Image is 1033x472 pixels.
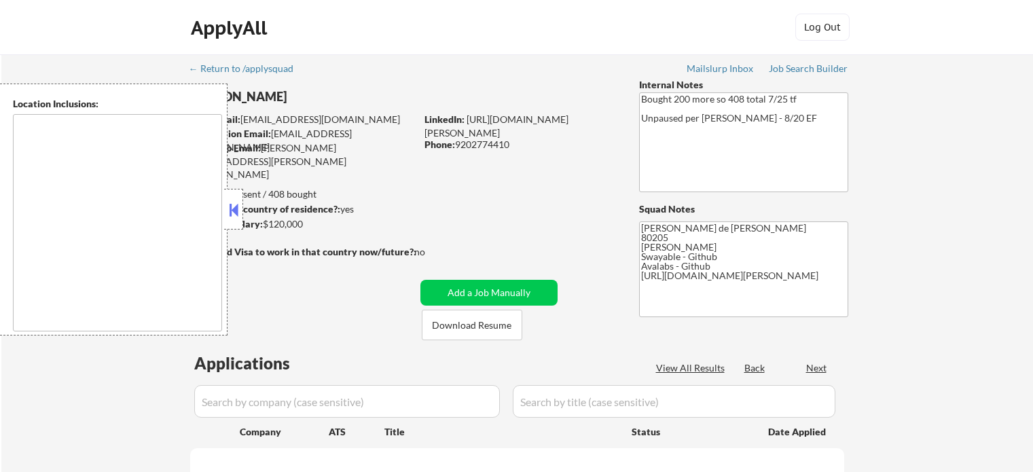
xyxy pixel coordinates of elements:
[687,63,755,77] a: Mailslurp Inbox
[513,385,835,418] input: Search by title (case sensitive)
[639,202,848,216] div: Squad Notes
[240,425,329,439] div: Company
[424,113,568,139] a: [URL][DOMAIN_NAME][PERSON_NAME]
[424,113,465,125] strong: LinkedIn:
[189,63,306,77] a: ← Return to /applysquad
[384,425,619,439] div: Title
[806,361,828,375] div: Next
[424,139,455,150] strong: Phone:
[13,97,222,111] div: Location Inclusions:
[189,202,412,216] div: yes
[769,64,848,73] div: Job Search Builder
[191,16,271,39] div: ApplyAll
[639,78,848,92] div: Internal Notes
[194,355,329,371] div: Applications
[189,203,340,215] strong: Can work in country of residence?:
[632,419,748,443] div: Status
[768,425,828,439] div: Date Applied
[687,64,755,73] div: Mailslurp Inbox
[656,361,729,375] div: View All Results
[191,113,416,126] div: [EMAIL_ADDRESS][DOMAIN_NAME]
[422,310,522,340] button: Download Resume
[190,88,469,105] div: [PERSON_NAME]
[424,138,617,151] div: 9202774410
[329,425,384,439] div: ATS
[190,141,416,181] div: [PERSON_NAME][EMAIL_ADDRESS][PERSON_NAME][DOMAIN_NAME]
[414,245,453,259] div: no
[189,64,306,73] div: ← Return to /applysquad
[795,14,850,41] button: Log Out
[191,127,416,153] div: [EMAIL_ADDRESS][DOMAIN_NAME]
[189,187,416,201] div: 328 sent / 408 bought
[744,361,766,375] div: Back
[420,280,558,306] button: Add a Job Manually
[190,246,416,257] strong: Will need Visa to work in that country now/future?:
[194,385,500,418] input: Search by company (case sensitive)
[189,217,416,231] div: $120,000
